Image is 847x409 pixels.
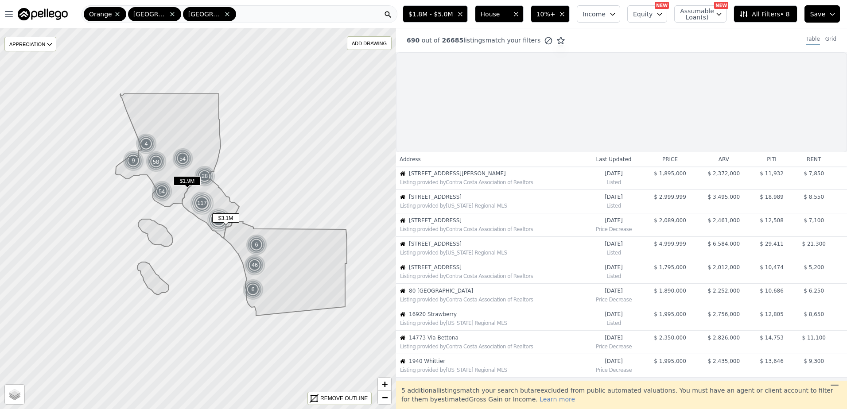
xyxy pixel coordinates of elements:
[654,288,686,294] span: $ 1,890,000
[760,241,783,247] span: $ 29,411
[588,177,640,186] div: Listed
[400,202,584,209] div: Listing provided by [US_STATE] Regional MLS
[536,10,556,19] span: 10%+
[400,179,584,186] div: Listing provided by Contra Costa Association of Realtors
[708,194,740,200] span: $ 3,495,000
[207,208,231,232] img: g3.png
[400,241,405,247] img: House
[378,391,391,404] a: Zoom out
[400,335,405,340] img: House
[400,359,405,364] img: House
[400,273,584,280] div: Listing provided by Contra Costa Association of Realtors
[654,217,686,224] span: $ 2,089,000
[190,191,214,215] div: 117
[123,150,144,171] img: g1.png
[396,381,847,409] div: 5 additional listing s match your search but are excluded from public automated valuations. You m...
[588,334,640,341] time: 2025-09-26 22:25
[347,37,391,50] div: ADD DRAWING
[171,147,194,170] img: g2.png
[760,194,783,200] span: $ 18,989
[4,37,56,51] div: APPRECIATION
[212,213,239,223] span: $3.1M
[396,152,584,166] th: Address
[588,318,640,327] div: Listed
[244,255,266,276] img: g1.png
[400,194,405,200] img: House
[194,166,215,187] div: 28
[588,201,640,209] div: Listed
[654,264,686,270] span: $ 1,795,000
[588,217,640,224] time: 2025-09-27 00:46
[588,358,640,365] time: 2025-09-26 21:39
[804,194,824,200] span: $ 8,550
[588,170,640,177] time: 2025-09-27 03:10
[400,249,584,256] div: Listing provided by [US_STATE] Regional MLS
[396,36,565,45] div: out of listings
[739,10,789,19] span: All Filters • 8
[804,288,824,294] span: $ 6,250
[680,8,708,20] span: Assumable Loan(s)
[244,255,265,276] div: 46
[151,180,173,203] div: 54
[400,218,405,223] img: House
[708,170,740,177] span: $ 2,372,000
[760,217,783,224] span: $ 12,508
[246,234,268,255] img: g1.png
[409,287,584,294] span: 80 [GEOGRAPHIC_DATA]
[481,10,509,19] span: House
[588,311,640,318] time: 2025-09-26 22:46
[18,8,68,20] img: Pellego
[583,10,606,19] span: Income
[708,311,740,317] span: $ 2,756,000
[409,240,584,247] span: [STREET_ADDRESS]
[400,367,584,374] div: Listing provided by [US_STATE] Regional MLS
[708,335,740,341] span: $ 2,826,000
[654,194,686,200] span: $ 2,999,999
[643,152,697,166] th: price
[409,193,584,201] span: [STREET_ADDRESS]
[654,170,686,177] span: $ 1,895,000
[627,5,667,23] button: Equity
[708,264,740,270] span: $ 2,012,000
[212,213,239,226] div: $3.1M
[588,287,640,294] time: 2025-09-26 22:59
[5,385,24,404] a: Layers
[145,150,168,173] img: g2.png
[804,264,824,270] span: $ 5,200
[382,378,388,390] span: +
[151,180,174,203] img: g2.png
[242,279,264,300] div: 6
[409,264,584,271] span: [STREET_ADDRESS]
[588,224,640,233] div: Price Decrease
[588,247,640,256] div: Listed
[400,226,584,233] div: Listing provided by Contra Costa Association of Realtors
[760,264,783,270] span: $ 10,474
[588,341,640,350] div: Price Decrease
[403,5,467,23] button: $1.8M - $5.0M
[584,152,643,166] th: Last Updated
[190,191,214,215] img: g3.png
[400,288,405,293] img: House
[806,35,820,45] div: Table
[654,335,686,341] span: $ 2,350,000
[708,288,740,294] span: $ 2,252,000
[588,240,640,247] time: 2025-09-26 23:50
[246,234,267,255] div: 6
[207,208,231,232] div: 117
[409,170,584,177] span: [STREET_ADDRESS][PERSON_NAME]
[145,150,167,173] div: 58
[674,5,727,23] button: Assumable Loan(s)
[540,396,575,403] span: Learn more
[577,5,620,23] button: Income
[242,279,264,300] img: g1.png
[89,10,112,19] span: Orange
[382,392,388,403] span: −
[400,320,584,327] div: Listing provided by [US_STATE] Regional MLS
[400,265,405,270] img: House
[588,365,640,374] div: Price Decrease
[136,133,157,154] img: g1.png
[804,5,840,23] button: Save
[194,166,216,187] img: g1.png
[734,5,797,23] button: All Filters• 8
[760,358,783,364] span: $ 13,646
